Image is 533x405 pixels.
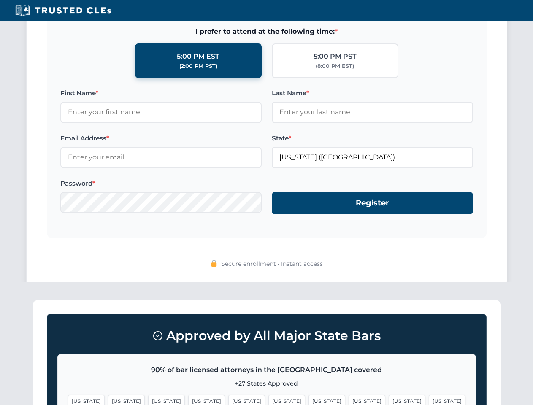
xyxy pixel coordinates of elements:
[60,26,473,37] span: I prefer to attend at the following time:
[272,88,473,98] label: Last Name
[272,102,473,123] input: Enter your last name
[60,133,262,143] label: Email Address
[272,147,473,168] input: Florida (FL)
[177,51,219,62] div: 5:00 PM EST
[221,259,323,268] span: Secure enrollment • Instant access
[57,324,476,347] h3: Approved by All Major State Bars
[13,4,114,17] img: Trusted CLEs
[68,364,465,375] p: 90% of bar licensed attorneys in the [GEOGRAPHIC_DATA] covered
[60,178,262,189] label: Password
[316,62,354,70] div: (8:00 PM EST)
[60,88,262,98] label: First Name
[211,260,217,267] img: 🔒
[60,147,262,168] input: Enter your email
[314,51,357,62] div: 5:00 PM PST
[60,102,262,123] input: Enter your first name
[179,62,217,70] div: (2:00 PM PST)
[68,379,465,388] p: +27 States Approved
[272,192,473,214] button: Register
[272,133,473,143] label: State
